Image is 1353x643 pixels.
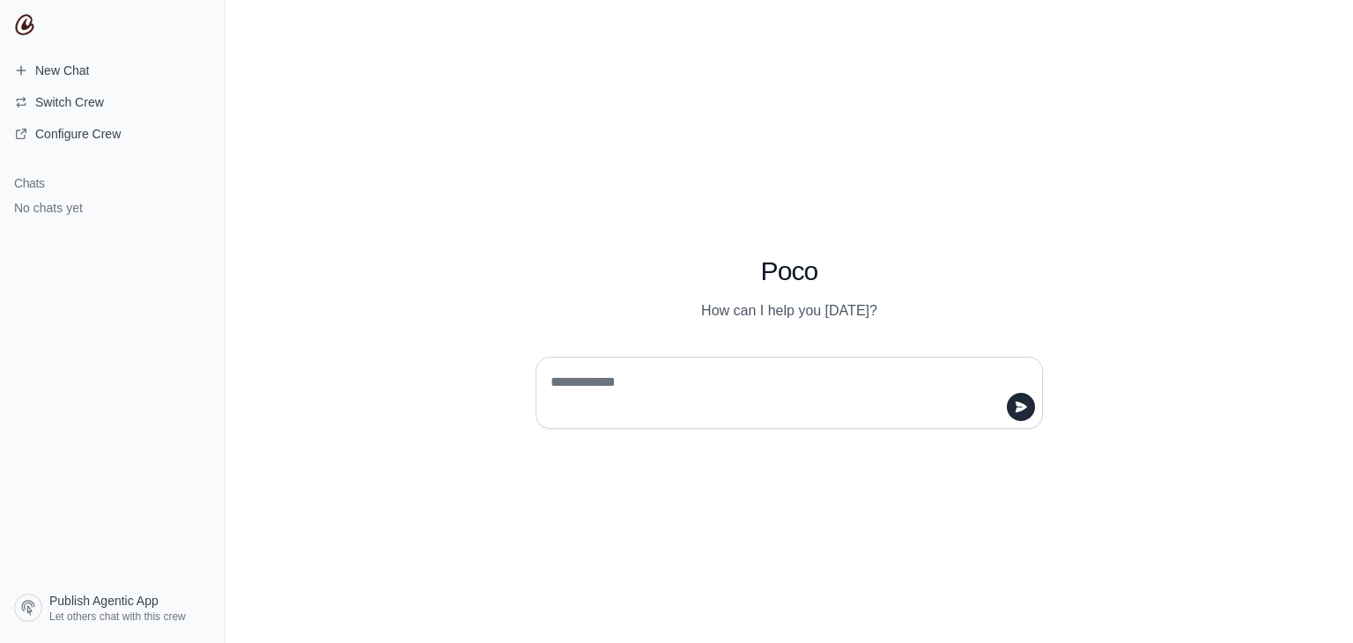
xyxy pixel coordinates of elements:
[7,587,218,629] a: Publish Agentic App Let others chat with this crew
[35,125,121,143] span: Configure Crew
[7,120,218,148] a: Configure Crew
[14,14,35,35] img: CrewAI Logo
[7,56,218,85] a: New Chat
[49,610,186,624] span: Let others chat with this crew
[49,592,159,610] span: Publish Agentic App
[35,62,89,79] span: New Chat
[536,300,1043,321] p: How can I help you [DATE]?
[35,93,104,111] span: Switch Crew
[7,88,218,116] button: Switch Crew
[536,255,1043,287] h1: Poco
